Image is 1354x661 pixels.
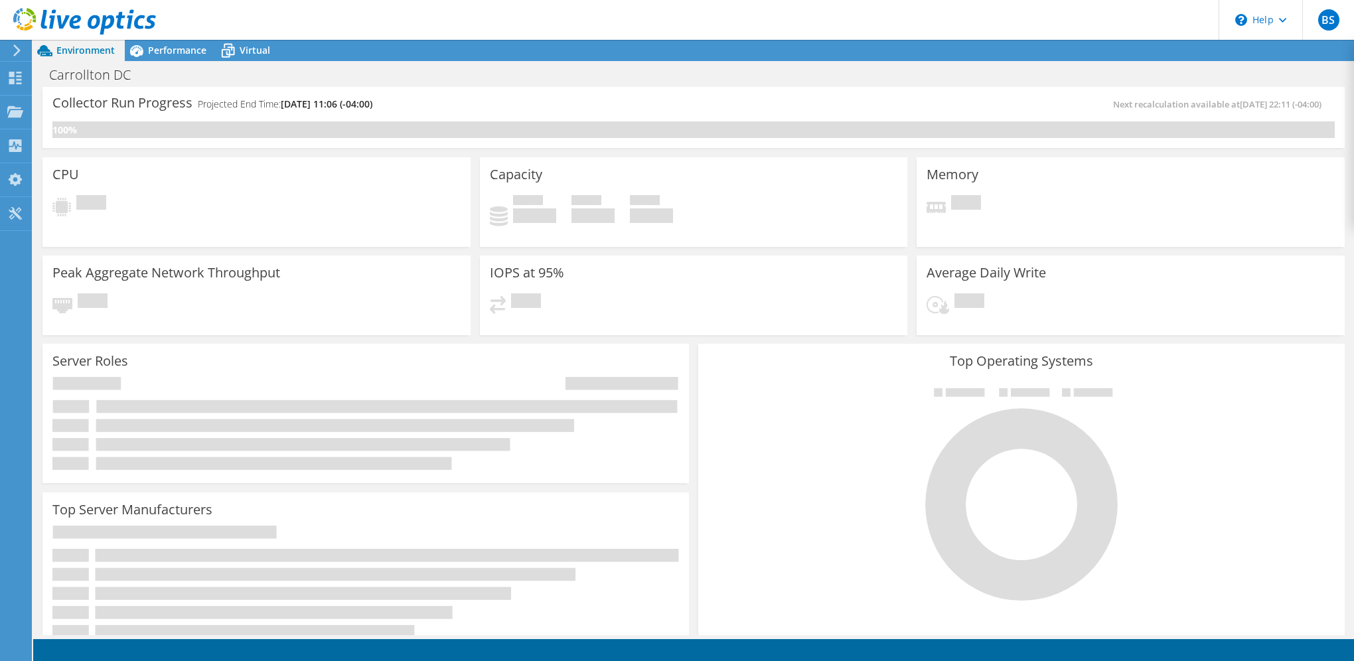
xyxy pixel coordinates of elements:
[927,265,1046,280] h3: Average Daily Write
[490,265,564,280] h3: IOPS at 95%
[52,265,280,280] h3: Peak Aggregate Network Throughput
[513,195,543,208] span: Used
[52,167,79,182] h3: CPU
[630,195,660,208] span: Total
[571,195,601,208] span: Free
[1318,9,1339,31] span: BS
[927,167,978,182] h3: Memory
[513,208,556,223] h4: 0 GiB
[571,208,615,223] h4: 0 GiB
[240,44,270,56] span: Virtual
[43,68,151,82] h1: Carrollton DC
[52,354,128,368] h3: Server Roles
[78,293,108,311] span: Pending
[951,195,981,213] span: Pending
[76,195,106,213] span: Pending
[1113,98,1328,110] span: Next recalculation available at
[511,293,541,311] span: Pending
[954,293,984,311] span: Pending
[198,97,372,111] h4: Projected End Time:
[630,208,673,223] h4: 0 GiB
[490,167,542,182] h3: Capacity
[1240,98,1321,110] span: [DATE] 22:11 (-04:00)
[1235,14,1247,26] svg: \n
[708,354,1335,368] h3: Top Operating Systems
[148,44,206,56] span: Performance
[52,502,212,517] h3: Top Server Manufacturers
[281,98,372,110] span: [DATE] 11:06 (-04:00)
[56,44,115,56] span: Environment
